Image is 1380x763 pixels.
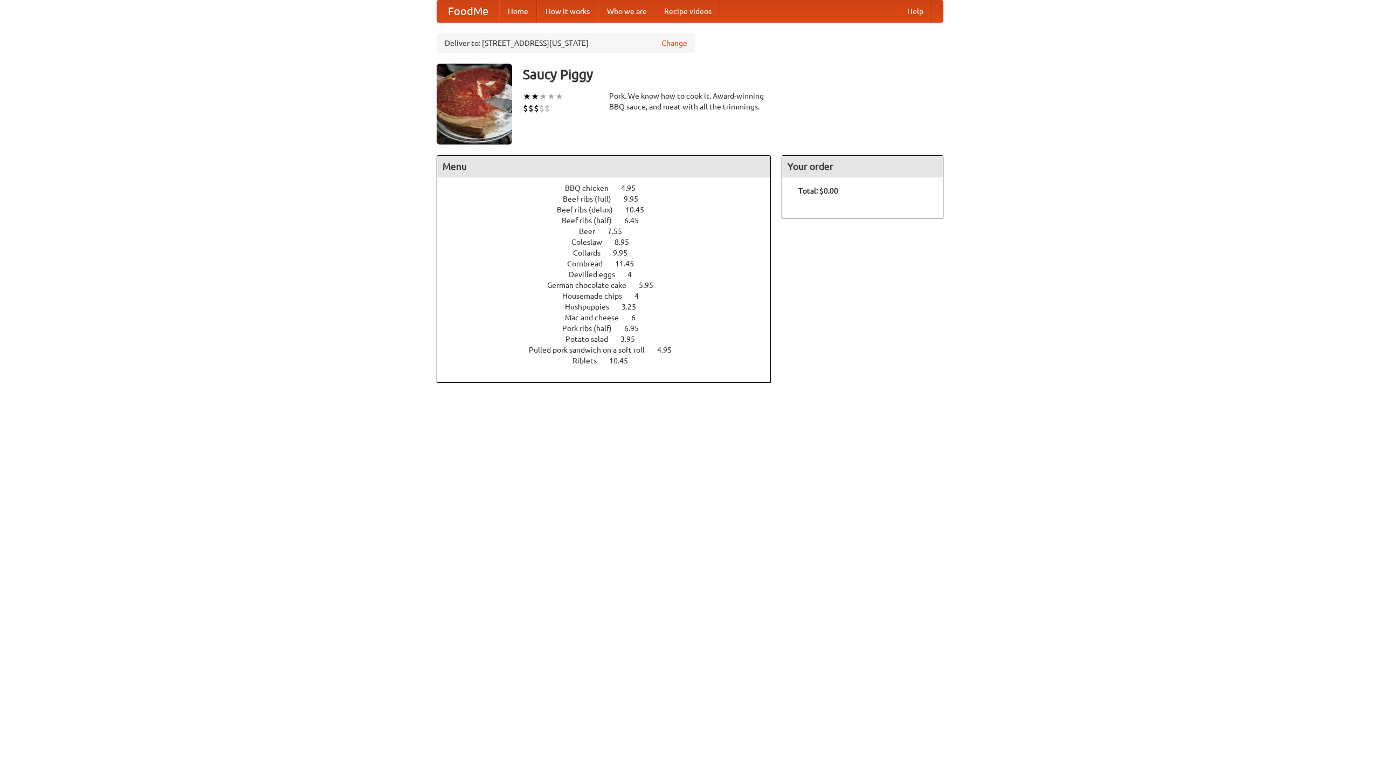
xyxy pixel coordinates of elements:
span: 10.45 [625,205,655,214]
a: Housemade chips 4 [562,292,659,300]
a: Mac and cheese 6 [565,313,655,322]
li: $ [544,102,550,114]
a: Coleslaw 8.95 [571,238,649,246]
span: Devilled eggs [569,270,626,279]
a: Hushpuppies 3.25 [565,303,656,311]
span: Beer [579,227,606,236]
img: angular.jpg [437,64,512,145]
h4: Your order [782,156,943,177]
li: $ [523,102,528,114]
span: 10.45 [609,356,639,365]
a: How it works [537,1,598,22]
li: ★ [547,91,555,102]
span: Beef ribs (half) [562,216,623,225]
li: ★ [523,91,531,102]
li: $ [534,102,539,114]
span: 6 [631,313,646,322]
a: German chocolate cake 5.95 [547,281,673,290]
h3: Saucy Piggy [523,64,943,85]
span: Hushpuppies [565,303,620,311]
span: BBQ chicken [565,184,619,193]
span: German chocolate cake [547,281,637,290]
span: 3.25 [622,303,647,311]
div: Pork. We know how to cook it. Award-winning BBQ sauce, and meat with all the trimmings. [609,91,771,112]
span: 9.95 [624,195,649,203]
span: 4.95 [621,184,646,193]
a: Recipe videos [655,1,720,22]
span: 4.95 [657,346,682,354]
span: Pulled pork sandwich on a soft roll [529,346,655,354]
a: Home [499,1,537,22]
li: $ [528,102,534,114]
a: Beer 7.55 [579,227,642,236]
li: ★ [555,91,563,102]
span: Beef ribs (delux) [557,205,624,214]
li: ★ [539,91,547,102]
span: Coleslaw [571,238,613,246]
span: 6.95 [624,324,650,333]
span: 9.95 [613,249,638,257]
a: Riblets 10.45 [572,356,648,365]
h4: Menu [437,156,770,177]
a: Collards 9.95 [573,249,647,257]
a: Beef ribs (full) 9.95 [563,195,658,203]
a: Beef ribs (delux) 10.45 [557,205,664,214]
span: 11.45 [615,259,645,268]
span: 3.95 [620,335,646,343]
span: Riblets [572,356,608,365]
a: Devilled eggs 4 [569,270,652,279]
a: Pulled pork sandwich on a soft roll 4.95 [529,346,692,354]
a: Potato salad 3.95 [565,335,655,343]
a: Change [661,38,687,49]
a: FoodMe [437,1,499,22]
span: 4 [634,292,650,300]
span: Pork ribs (half) [562,324,623,333]
a: Pork ribs (half) 6.95 [562,324,659,333]
a: Help [899,1,932,22]
span: Beef ribs (full) [563,195,622,203]
span: 8.95 [615,238,640,246]
span: 4 [627,270,643,279]
span: 5.95 [639,281,664,290]
span: 6.45 [624,216,650,225]
div: Deliver to: [STREET_ADDRESS][US_STATE] [437,33,695,53]
a: BBQ chicken 4.95 [565,184,655,193]
span: Potato salad [565,335,619,343]
span: 7.55 [608,227,633,236]
b: Total: $0.00 [798,187,838,195]
li: ★ [531,91,539,102]
a: Cornbread 11.45 [567,259,654,268]
a: Beef ribs (half) 6.45 [562,216,659,225]
span: Collards [573,249,611,257]
span: Housemade chips [562,292,633,300]
a: Who we are [598,1,655,22]
li: $ [539,102,544,114]
span: Cornbread [567,259,613,268]
span: Mac and cheese [565,313,630,322]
